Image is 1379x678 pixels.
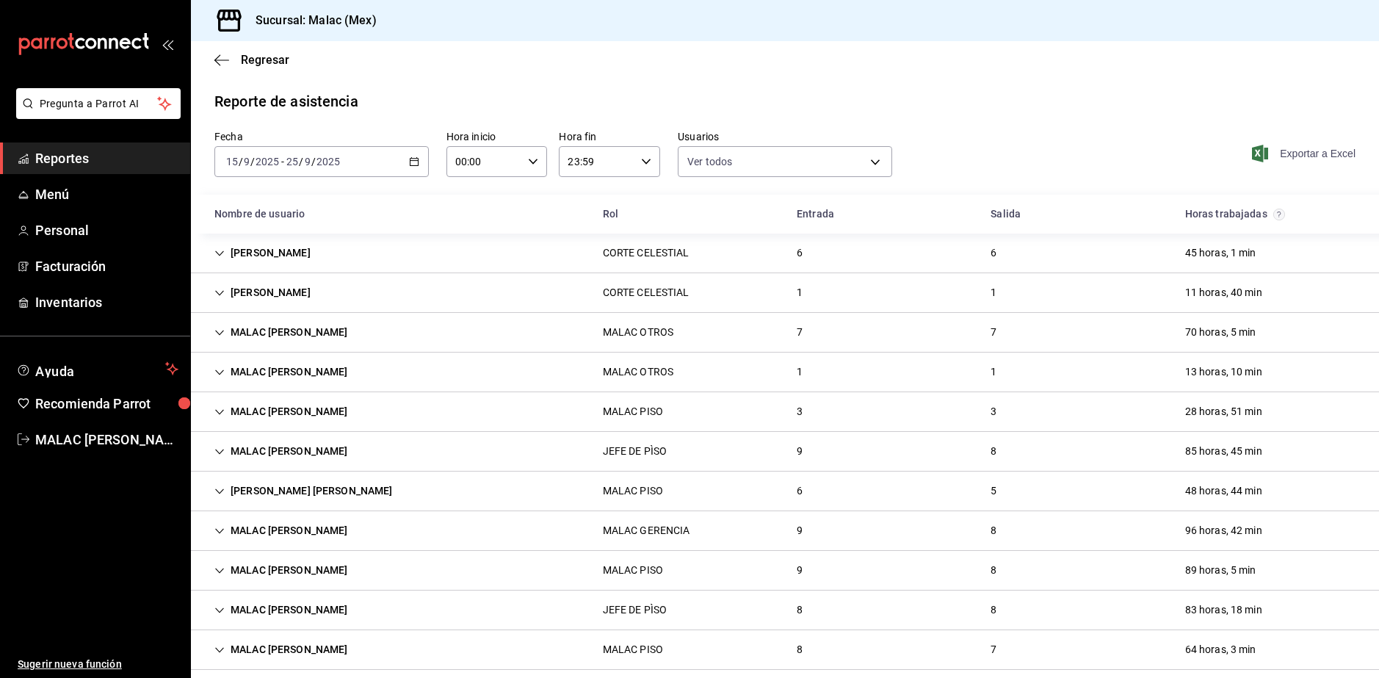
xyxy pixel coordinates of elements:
[446,131,548,142] label: Hora inicio
[225,156,239,167] input: --
[785,596,814,624] div: Cell
[785,557,814,584] div: Cell
[203,596,360,624] div: Cell
[191,472,1379,511] div: Row
[979,557,1008,584] div: Cell
[286,156,299,167] input: --
[16,88,181,119] button: Pregunta a Parrot AI
[591,477,675,505] div: Cell
[191,234,1379,273] div: Row
[603,404,663,419] div: MALAC PISO
[603,642,663,657] div: MALAC PISO
[979,239,1008,267] div: Cell
[243,156,250,167] input: --
[304,156,311,167] input: --
[785,279,814,306] div: Cell
[1173,596,1274,624] div: Cell
[18,657,178,672] span: Sugerir nueva función
[244,12,377,29] h3: Sucursal: Malac (Mex)
[603,285,689,300] div: CORTE CELESTIAL
[203,239,322,267] div: Cell
[191,195,1379,234] div: Head
[1173,477,1274,505] div: Cell
[35,430,178,450] span: MALAC [PERSON_NAME]
[979,358,1008,386] div: Cell
[241,53,289,67] span: Regresar
[559,131,660,142] label: Hora fin
[591,517,702,544] div: Cell
[603,325,673,340] div: MALAC OTROS
[1273,209,1285,220] svg: El total de horas trabajadas por usuario es el resultado de la suma redondeada del registro de ho...
[191,591,1379,630] div: Row
[979,201,1173,228] div: HeadCell
[250,156,255,167] span: /
[785,636,814,663] div: Cell
[203,477,405,505] div: Cell
[785,477,814,505] div: Cell
[35,256,178,276] span: Facturación
[591,201,785,228] div: HeadCell
[214,90,358,112] div: Reporte de asistencia
[1173,239,1268,267] div: Cell
[191,273,1379,313] div: Row
[214,131,429,142] label: Fecha
[979,477,1008,505] div: Cell
[603,444,667,459] div: JEFE DE PÌSO
[191,511,1379,551] div: Row
[191,392,1379,432] div: Row
[591,398,675,425] div: Cell
[191,551,1379,591] div: Row
[1173,358,1274,386] div: Cell
[687,154,732,169] span: Ver todos
[591,279,701,306] div: Cell
[316,156,341,167] input: ----
[40,96,158,112] span: Pregunta a Parrot AI
[191,630,1379,670] div: Row
[979,636,1008,663] div: Cell
[35,292,178,312] span: Inventarios
[979,279,1008,306] div: Cell
[162,38,173,50] button: open_drawer_menu
[214,53,289,67] button: Regresar
[203,557,360,584] div: Cell
[785,438,814,465] div: Cell
[603,483,663,499] div: MALAC PISO
[35,148,178,168] span: Reportes
[1173,636,1268,663] div: Cell
[203,358,360,386] div: Cell
[35,184,178,204] span: Menú
[1173,438,1274,465] div: Cell
[785,358,814,386] div: Cell
[785,239,814,267] div: Cell
[785,398,814,425] div: Cell
[1173,398,1274,425] div: Cell
[1173,201,1367,228] div: HeadCell
[603,523,690,538] div: MALAC GERENCIA
[979,319,1008,346] div: Cell
[591,596,679,624] div: Cell
[203,517,360,544] div: Cell
[603,602,667,618] div: JEFE DE PÌSO
[979,596,1008,624] div: Cell
[979,438,1008,465] div: Cell
[10,107,181,122] a: Pregunta a Parrot AI
[35,360,159,378] span: Ayuda
[591,636,675,663] div: Cell
[1173,517,1274,544] div: Cell
[591,319,685,346] div: Cell
[191,353,1379,392] div: Row
[1255,145,1356,162] button: Exportar a Excel
[1173,557,1268,584] div: Cell
[603,563,663,578] div: MALAC PISO
[203,636,360,663] div: Cell
[191,313,1379,353] div: Row
[603,364,673,380] div: MALAC OTROS
[979,398,1008,425] div: Cell
[203,438,360,465] div: Cell
[35,220,178,240] span: Personal
[239,156,243,167] span: /
[1173,319,1268,346] div: Cell
[203,201,591,228] div: HeadCell
[785,319,814,346] div: Cell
